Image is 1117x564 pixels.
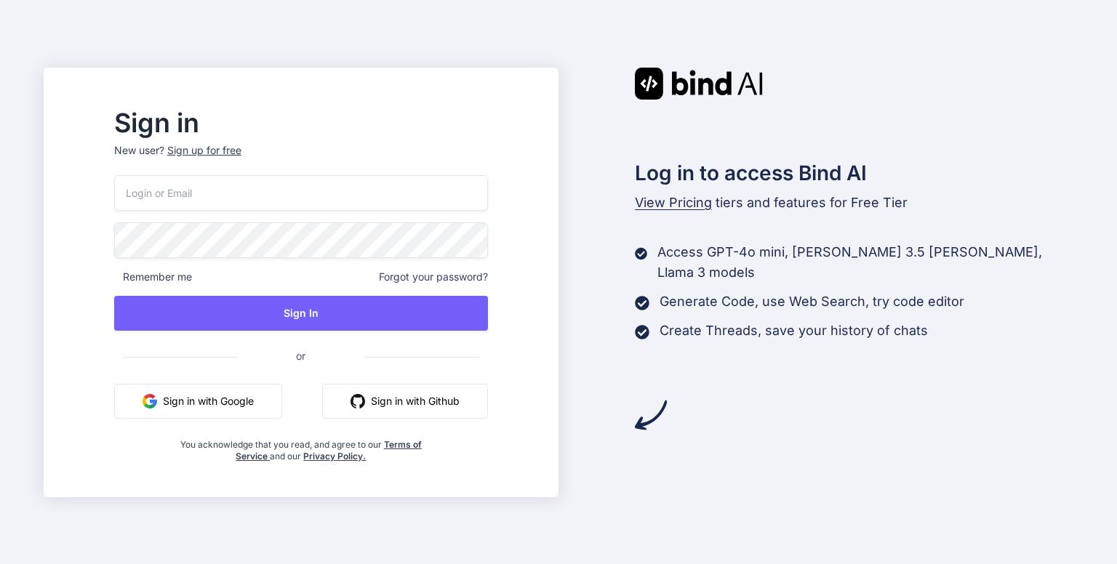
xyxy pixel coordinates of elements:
h2: Log in to access Bind AI [635,158,1074,188]
span: Remember me [114,270,192,284]
p: tiers and features for Free Tier [635,193,1074,213]
div: You acknowledge that you read, and agree to our and our [176,430,425,462]
input: Login or Email [114,175,488,211]
img: google [143,394,157,408]
button: Sign In [114,296,488,331]
p: New user? [114,143,488,175]
p: Create Threads, save your history of chats [660,321,928,341]
a: Privacy Policy. [303,451,366,462]
p: Access GPT-4o mini, [PERSON_NAME] 3.5 [PERSON_NAME], Llama 3 models [657,242,1073,283]
span: Forgot your password? [379,270,488,284]
a: Terms of Service [236,439,422,462]
span: View Pricing [635,195,712,210]
img: arrow [635,399,667,431]
p: Generate Code, use Web Search, try code editor [660,291,964,312]
img: github [351,394,365,408]
h2: Sign in [114,111,488,134]
img: Bind AI logo [635,68,763,100]
span: or [238,338,364,374]
button: Sign in with Github [322,384,488,419]
button: Sign in with Google [114,384,282,419]
div: Sign up for free [167,143,241,158]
